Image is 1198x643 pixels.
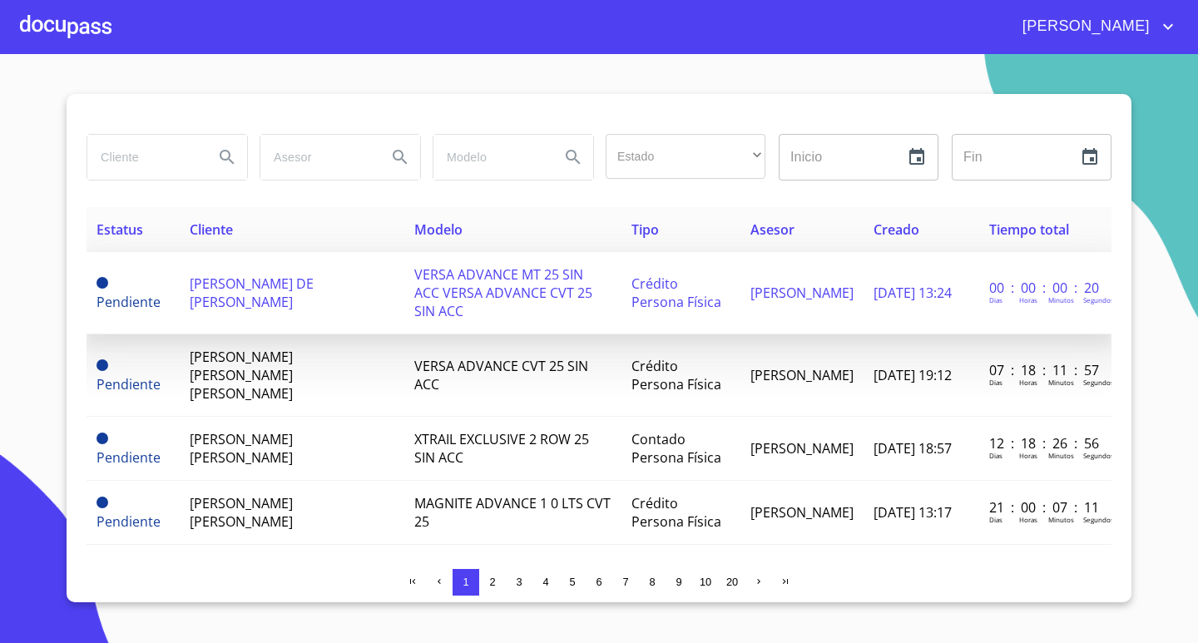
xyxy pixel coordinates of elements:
span: VERSA ADVANCE CVT 25 SIN ACC [414,357,588,393]
p: Segundos [1083,515,1114,524]
span: Tipo [631,220,659,239]
button: Search [380,137,420,177]
p: Minutos [1048,515,1074,524]
span: 3 [516,576,522,588]
p: Horas [1019,515,1037,524]
button: Search [207,137,247,177]
button: 9 [666,569,692,596]
p: Horas [1019,451,1037,460]
span: 5 [569,576,575,588]
span: VERSA ADVANCE MT 25 SIN ACC VERSA ADVANCE CVT 25 SIN ACC [414,265,592,320]
span: Crédito Persona Física [631,275,721,311]
span: Creado [874,220,919,239]
p: 21 : 00 : 07 : 11 [989,498,1101,517]
span: [DATE] 19:12 [874,366,952,384]
p: Segundos [1083,295,1114,304]
button: 4 [532,569,559,596]
span: Crédito Persona Física [631,494,721,531]
p: Dias [989,515,1002,524]
span: [PERSON_NAME] [PERSON_NAME] [PERSON_NAME] [190,348,293,403]
span: Pendiente [97,448,161,467]
input: search [87,135,200,180]
span: [DATE] 18:57 [874,439,952,458]
input: search [433,135,547,180]
span: Pendiente [97,293,161,311]
span: 2 [489,576,495,588]
button: 2 [479,569,506,596]
button: 10 [692,569,719,596]
p: 12 : 18 : 26 : 56 [989,434,1101,453]
button: account of current user [1010,13,1178,40]
span: Pendiente [97,512,161,531]
span: Modelo [414,220,463,239]
p: Minutos [1048,295,1074,304]
div: ​ [606,134,765,179]
span: Contado Persona Física [631,430,721,467]
input: search [260,135,374,180]
p: Dias [989,378,1002,387]
span: 10 [700,576,711,588]
p: 07 : 18 : 11 : 57 [989,361,1101,379]
span: [PERSON_NAME] [PERSON_NAME] [190,430,293,467]
span: [PERSON_NAME] DE [PERSON_NAME] [190,275,314,311]
span: XTRAIL EXCLUSIVE 2 ROW 25 SIN ACC [414,430,589,467]
p: Segundos [1083,451,1114,460]
span: [PERSON_NAME] [750,439,854,458]
span: [DATE] 13:17 [874,503,952,522]
span: [PERSON_NAME] [750,366,854,384]
span: Estatus [97,220,143,239]
span: 6 [596,576,601,588]
span: [DATE] 13:24 [874,284,952,302]
span: Asesor [750,220,795,239]
span: Pendiente [97,433,108,444]
button: 7 [612,569,639,596]
span: [PERSON_NAME] [750,284,854,302]
span: MAGNITE ADVANCE 1 0 LTS CVT 25 [414,494,611,531]
span: [PERSON_NAME] [1010,13,1158,40]
p: Horas [1019,295,1037,304]
span: Pendiente [97,375,161,393]
span: 9 [676,576,681,588]
p: Dias [989,295,1002,304]
span: 1 [463,576,468,588]
span: 7 [622,576,628,588]
button: 8 [639,569,666,596]
span: [PERSON_NAME] [750,503,854,522]
span: Cliente [190,220,233,239]
span: Pendiente [97,359,108,371]
span: [PERSON_NAME] [PERSON_NAME] [190,494,293,531]
button: 1 [453,569,479,596]
p: Segundos [1083,378,1114,387]
p: Horas [1019,378,1037,387]
button: 3 [506,569,532,596]
span: 20 [726,576,738,588]
span: Tiempo total [989,220,1069,239]
p: Minutos [1048,378,1074,387]
button: 6 [586,569,612,596]
button: 20 [719,569,745,596]
span: 8 [649,576,655,588]
span: Pendiente [97,497,108,508]
p: Dias [989,451,1002,460]
span: Pendiente [97,277,108,289]
p: Minutos [1048,451,1074,460]
span: 4 [542,576,548,588]
button: 5 [559,569,586,596]
button: Search [553,137,593,177]
p: 00 : 00 : 00 : 20 [989,279,1101,297]
span: Crédito Persona Física [631,357,721,393]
